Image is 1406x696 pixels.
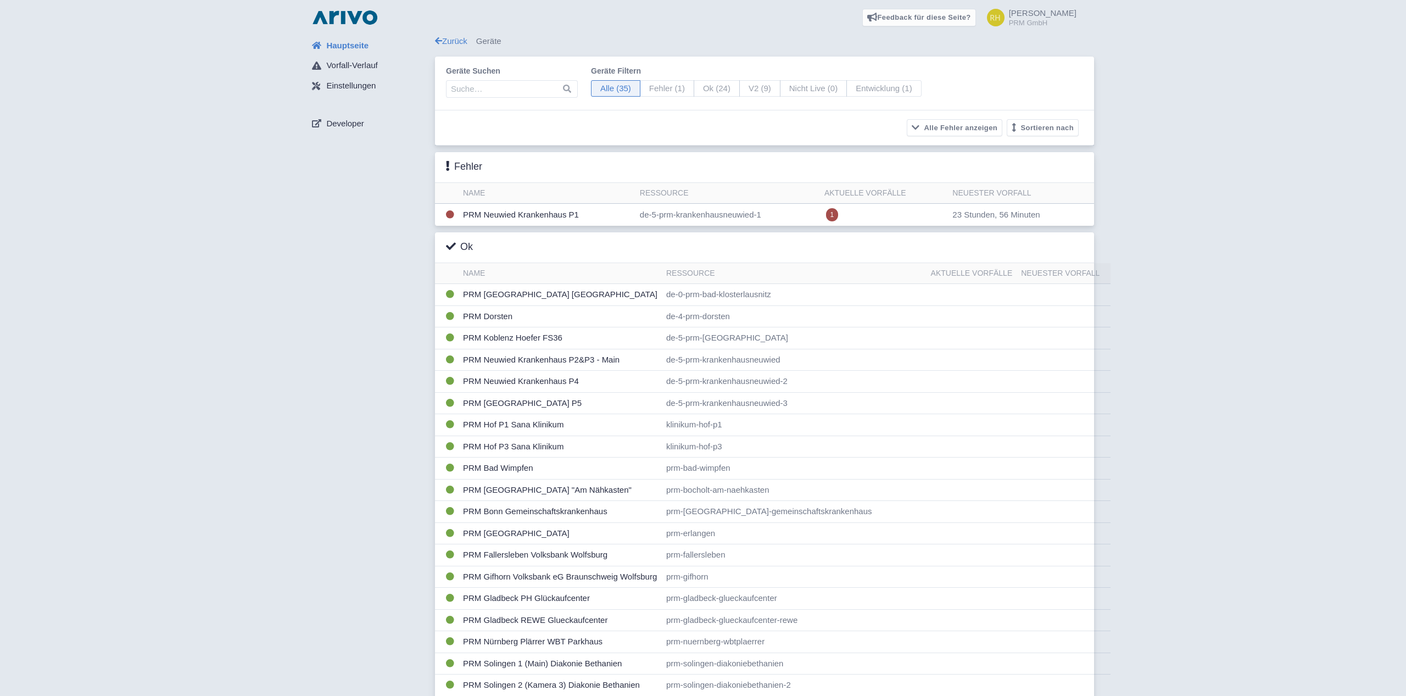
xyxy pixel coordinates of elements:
label: Geräte filtern [591,65,922,77]
td: de-5-prm-krankenhausneuwied-1 [635,204,820,226]
td: de-5-prm-krankenhausneuwied [662,349,927,371]
td: PRM Nürnberg Plärrer WBT Parkhaus [459,631,662,653]
td: prm-bocholt-am-naehkasten [662,479,927,501]
span: Vorfall-Verlauf [326,59,377,72]
td: prm-gladbeck-glueckaufcenter [662,588,927,610]
td: prm-solingen-diakoniebethanien [662,653,927,675]
span: Ok (24) [694,80,740,97]
img: logo [310,9,380,26]
td: PRM Neuwied Krankenhaus P4 [459,371,662,393]
span: Hauptseite [326,40,369,52]
th: Ressource [662,263,927,284]
button: Sortieren nach [1007,119,1079,136]
td: PRM Solingen 1 (Main) Diakonie Bethanien [459,653,662,675]
td: PRM [GEOGRAPHIC_DATA] "Am Nähkasten" [459,479,662,501]
td: prm-nuernberg-wbtplaerrer [662,631,927,653]
a: Feedback für diese Seite? [862,9,976,26]
td: PRM Neuwied Krankenhaus P2&P3 - Main [459,349,662,371]
small: PRM GmbH [1009,19,1076,26]
span: V2 (9) [739,80,780,97]
label: Geräte suchen [446,65,578,77]
td: PRM Neuwied Krankenhaus P1 [459,204,635,226]
td: prm-gladbeck-glueckaufcenter-rewe [662,609,927,631]
h3: Ok [446,241,473,253]
th: Name [459,183,635,204]
span: Fehler (1) [640,80,694,97]
span: Nicht Live (0) [780,80,847,97]
a: [PERSON_NAME] PRM GmbH [980,9,1076,26]
td: prm-gifhorn [662,566,927,588]
span: [PERSON_NAME] [1009,8,1076,18]
td: prm-fallersleben [662,544,927,566]
td: de-4-prm-dorsten [662,305,927,327]
td: PRM Gladbeck PH Glückaufcenter [459,588,662,610]
td: de-5-prm-krankenhausneuwied-3 [662,392,927,414]
input: Suche… [446,80,578,98]
td: PRM [GEOGRAPHIC_DATA] P5 [459,392,662,414]
td: PRM Hof P3 Sana Klinikum [459,436,662,458]
button: Alle Fehler anzeigen [907,119,1002,136]
a: Zurück [435,36,467,46]
td: klinikum-hof-p3 [662,436,927,458]
td: PRM Dorsten [459,305,662,327]
td: prm-[GEOGRAPHIC_DATA]-gemeinschaftskrankenhaus [662,501,927,523]
th: Aktuelle Vorfälle [927,263,1017,284]
div: Geräte [435,35,1094,48]
th: Name [459,263,662,284]
td: PRM Koblenz Hoefer FS36 [459,327,662,349]
td: de-5-prm-krankenhausneuwied-2 [662,371,927,393]
span: 23 Stunden, 56 Minuten [952,210,1040,219]
td: PRM Gifhorn Volksbank eG Braunschweig Wolfsburg [459,566,662,588]
a: Developer [303,113,435,134]
span: Developer [326,118,364,130]
td: PRM Bad Wimpfen [459,458,662,480]
td: PRM Bonn Gemeinschaftskrankenhaus [459,501,662,523]
span: Entwicklung (1) [846,80,922,97]
th: Aktuelle Vorfälle [820,183,948,204]
span: Einstellungen [326,80,376,92]
td: PRM Hof P1 Sana Klinikum [459,414,662,436]
span: Alle (35) [591,80,640,97]
td: PRM Fallersleben Volksbank Wolfsburg [459,544,662,566]
th: Neuester Vorfall [948,183,1094,204]
td: de-0-prm-bad-klosterlausnitz [662,284,927,306]
a: Vorfall-Verlauf [303,55,435,76]
h3: Fehler [446,161,482,173]
th: Ressource [635,183,820,204]
td: de-5-prm-[GEOGRAPHIC_DATA] [662,327,927,349]
td: prm-bad-wimpfen [662,458,927,480]
td: klinikum-hof-p1 [662,414,927,436]
a: Einstellungen [303,76,435,97]
td: PRM Gladbeck REWE Glueckaufcenter [459,609,662,631]
td: PRM [GEOGRAPHIC_DATA] [GEOGRAPHIC_DATA] [459,284,662,306]
span: 1 [826,208,839,221]
td: prm-erlangen [662,522,927,544]
a: Hauptseite [303,35,435,56]
th: Neuester Vorfall [1017,263,1111,284]
td: PRM [GEOGRAPHIC_DATA] [459,522,662,544]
